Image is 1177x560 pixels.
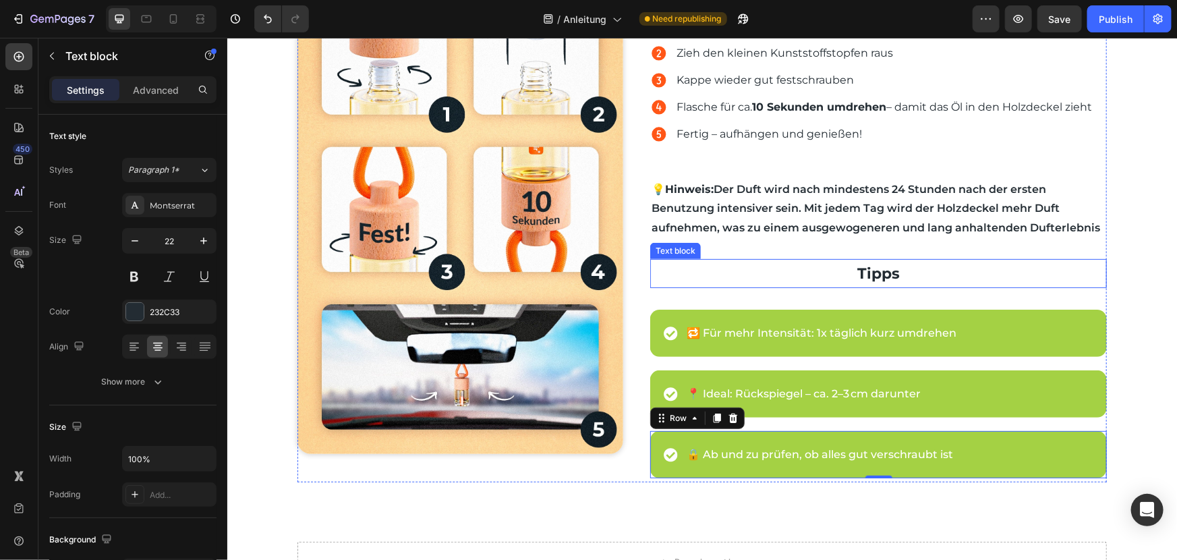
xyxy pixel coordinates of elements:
[49,418,85,437] div: Size
[447,32,867,53] div: Rich Text Editor. Editing area: main
[449,7,865,24] p: Zieh den kleinen Kunststoff­stopfen raus
[123,447,216,471] input: Auto
[424,142,878,220] p: Der Duft wird nach mindestens 24 Stunden nach der ersten Benutzung intensiver sein. Mit jedem Tag...
[65,48,180,64] p: Text block
[49,199,66,211] div: Font
[447,86,867,107] div: Rich Text Editor. Editing area: main
[1099,12,1132,26] div: Publish
[459,409,726,425] p: 🔒 Ab und zu prüfen, ob alles gut verschraubt ist
[49,531,115,549] div: Background
[564,12,607,26] span: Anleitung
[88,11,94,27] p: 7
[423,141,880,221] div: Rich Text Editor. Editing area: main
[133,83,179,97] p: Advanced
[525,63,659,76] strong: 10 Sekunden umdrehen
[630,227,672,245] strong: Tipps
[447,5,867,26] div: Rich Text Editor. Editing area: main
[150,489,213,501] div: Add...
[424,145,438,158] span: 💡
[49,306,70,318] div: Color
[447,59,867,80] div: Rich Text Editor. Editing area: main
[227,38,1177,560] iframe: Design area
[459,287,729,304] p: 🔁 Für mehr Intensität: 1x täglich kurz umdrehen
[13,144,32,155] div: 450
[128,164,179,176] span: Paragraph 1*
[459,348,693,364] p: 📍 Ideal: Rückspiegel – ca. 2–3 cm darunter
[449,61,865,78] p: Flasche für ca. – damit das Öl in den Holzdeckel zieht
[426,207,471,219] div: Text block
[49,231,85,250] div: Size
[558,12,561,26] span: /
[122,158,217,182] button: Paragraph 1*
[1087,5,1144,32] button: Publish
[150,306,213,318] div: 232C33
[49,130,86,142] div: Text style
[49,164,73,176] div: Styles
[150,200,213,212] div: Montserrat
[49,488,80,501] div: Padding
[1131,494,1164,526] div: Open Intercom Messenger
[653,13,722,25] span: Need republishing
[1049,13,1071,25] span: Save
[447,519,519,530] div: Drop element here
[49,370,217,394] button: Show more
[1037,5,1082,32] button: Save
[5,5,101,32] button: 7
[102,375,165,389] div: Show more
[67,83,105,97] p: Settings
[49,338,87,356] div: Align
[254,5,309,32] div: Undo/Redo
[438,145,486,158] strong: Hinweis:
[10,247,32,258] div: Beta
[49,453,71,465] div: Width
[449,88,865,105] p: Fertig – aufhängen und genießen!
[440,374,462,387] div: Row
[449,34,865,51] p: Kappe wieder gut festschrauben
